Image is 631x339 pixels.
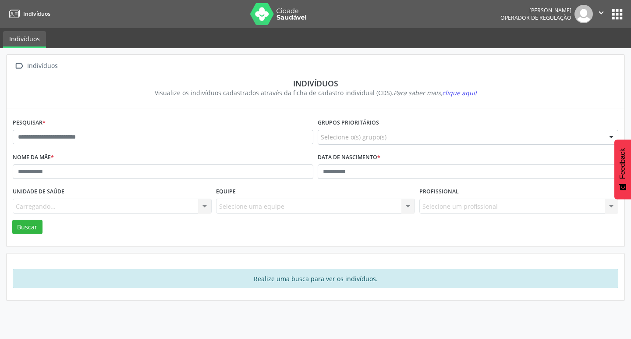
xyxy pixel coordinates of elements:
label: Equipe [216,185,236,199]
button:  [593,5,610,23]
button: apps [610,7,625,22]
button: Buscar [12,220,43,235]
label: Nome da mãe [13,151,54,164]
a: Indivíduos [3,31,46,48]
i: Para saber mais, [393,89,477,97]
div: Indivíduos [25,60,59,72]
a:  Indivíduos [13,60,59,72]
button: Feedback - Mostrar pesquisa [614,139,631,199]
span: Indivíduos [23,10,50,18]
i:  [13,60,25,72]
label: Profissional [419,185,459,199]
i:  [596,8,606,18]
div: Visualize os indivíduos cadastrados através da ficha de cadastro individual (CDS). [19,88,612,97]
label: Grupos prioritários [318,116,379,130]
label: Unidade de saúde [13,185,64,199]
div: Indivíduos [19,79,612,88]
a: Indivíduos [6,7,50,21]
div: [PERSON_NAME] [500,7,571,14]
div: Realize uma busca para ver os indivíduos. [13,269,618,288]
label: Pesquisar [13,116,46,130]
span: clique aqui! [442,89,477,97]
img: img [574,5,593,23]
span: Operador de regulação [500,14,571,21]
span: Selecione o(s) grupo(s) [321,132,386,142]
label: Data de nascimento [318,151,380,164]
span: Feedback [619,148,627,179]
